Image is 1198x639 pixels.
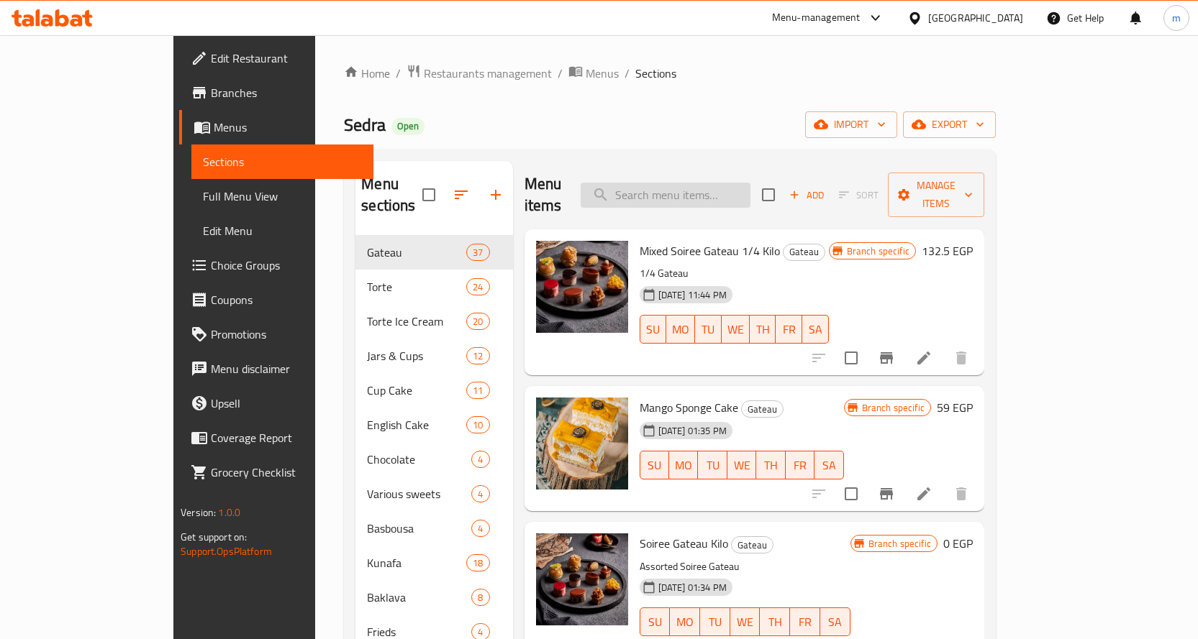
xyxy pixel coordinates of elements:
div: items [466,313,489,330]
span: Mango Sponge Cake [640,397,738,418]
span: Get support on: [181,528,247,546]
img: Mango Sponge Cake [536,397,628,489]
div: items [471,520,489,537]
button: delete [944,341,979,375]
span: 4 [472,522,489,535]
div: items [466,347,489,364]
button: TH [760,607,790,636]
span: Branch specific [863,537,937,551]
span: FR [796,612,814,633]
button: import [805,111,897,138]
span: Add item [784,184,830,206]
a: Coverage Report [179,420,373,455]
span: Select all sections [414,180,444,210]
li: / [558,65,563,82]
span: Various sweets [367,485,471,502]
button: FR [790,607,820,636]
span: Open [391,120,425,132]
div: Chocolate [367,451,471,468]
button: delete [944,477,979,511]
div: [GEOGRAPHIC_DATA] [928,10,1023,26]
span: Manage items [899,177,973,213]
span: Promotions [211,326,362,343]
span: WE [733,455,750,476]
button: TU [695,315,722,344]
a: Full Menu View [191,179,373,213]
span: SU [646,612,665,633]
span: Edit Restaurant [211,50,362,67]
div: Torte Ice Cream20 [355,304,512,339]
span: Sections [203,153,362,170]
img: Mixed Soiree Gateau 1/4 Kilo [536,241,628,333]
button: SA [802,315,829,344]
button: MO [669,451,698,479]
h6: 59 EGP [937,397,973,418]
button: export [903,111,996,138]
button: SU [640,451,669,479]
div: Basbousa4 [355,511,512,546]
a: Upsell [179,386,373,420]
span: Torte Ice Cream [367,313,466,330]
span: export [915,116,984,134]
a: Grocery Checklist [179,455,373,489]
span: FR [791,455,809,476]
span: Select to update [836,479,866,509]
button: TU [698,451,727,479]
div: English Cake [367,416,466,433]
a: Menus [179,110,373,144]
span: m [1172,10,1181,26]
div: items [466,382,489,399]
a: Edit Menu [191,213,373,248]
button: SA [814,451,843,479]
p: 1/4 Gateau [640,265,829,282]
button: Add [784,184,830,206]
span: Version: [181,503,216,522]
span: SA [808,319,823,340]
span: TH [755,319,771,340]
div: Torte24 [355,270,512,304]
a: Promotions [179,317,373,351]
span: Coupons [211,291,362,308]
span: SA [826,612,845,633]
a: Branches [179,75,373,110]
button: SA [820,607,850,636]
span: Select section [753,180,784,210]
span: TU [706,612,725,633]
div: Gateau [367,244,466,261]
span: 11 [467,384,489,397]
span: Kunafa [367,554,466,571]
h6: 132.5 EGP [922,241,973,261]
span: Select to update [836,343,866,373]
span: Sort sections [444,178,478,212]
span: Menu disclaimer [211,360,362,377]
button: Add section [478,178,513,212]
span: Sections [635,65,676,82]
button: MO [670,607,700,636]
span: Choice Groups [211,257,362,274]
img: Soiree Gateau Kilo [536,533,628,625]
li: / [396,65,401,82]
span: TU [704,455,721,476]
a: Coupons [179,282,373,317]
span: Restaurants management [424,65,552,82]
button: TH [756,451,785,479]
div: items [471,485,489,502]
span: Torte [367,278,466,295]
div: Cup Cake11 [355,373,512,408]
span: Full Menu View [203,188,362,205]
a: Support.OpsPlatform [181,542,272,561]
a: Choice Groups [179,248,373,282]
button: SU [640,607,671,636]
span: Menus [586,65,619,82]
div: Kunafa18 [355,546,512,580]
div: Jars & Cups12 [355,339,512,373]
span: MO [672,319,689,340]
a: Sections [191,144,373,179]
p: Assorted Soiree Gateau [640,558,850,576]
button: WE [722,315,750,344]
div: Menu-management [772,9,861,27]
span: 10 [467,418,489,432]
button: MO [666,315,695,344]
button: SU [640,315,667,344]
